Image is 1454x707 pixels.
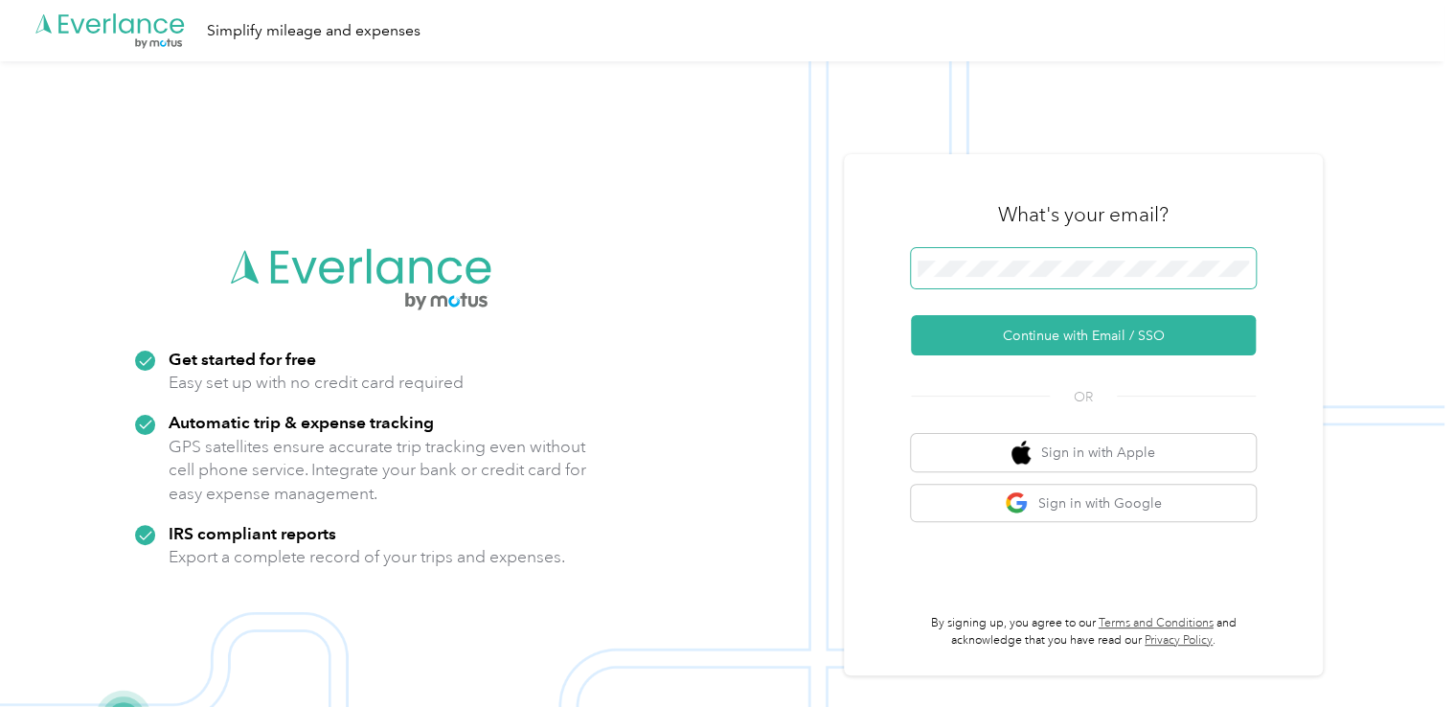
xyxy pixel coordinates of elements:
p: Export a complete record of your trips and expenses. [169,545,565,569]
h3: What's your email? [998,201,1169,228]
button: apple logoSign in with Apple [911,434,1256,471]
strong: Get started for free [169,349,316,369]
p: GPS satellites ensure accurate trip tracking even without cell phone service. Integrate your bank... [169,435,587,506]
strong: IRS compliant reports [169,523,336,543]
p: Easy set up with no credit card required [169,371,464,395]
a: Privacy Policy [1145,633,1213,648]
strong: Automatic trip & expense tracking [169,412,434,432]
div: Simplify mileage and expenses [207,19,420,43]
p: By signing up, you agree to our and acknowledge that you have read our . [911,615,1256,649]
button: google logoSign in with Google [911,485,1256,522]
button: Continue with Email / SSO [911,315,1256,355]
img: apple logo [1011,441,1031,465]
span: OR [1050,387,1117,407]
a: Terms and Conditions [1099,616,1214,630]
img: google logo [1005,491,1029,515]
